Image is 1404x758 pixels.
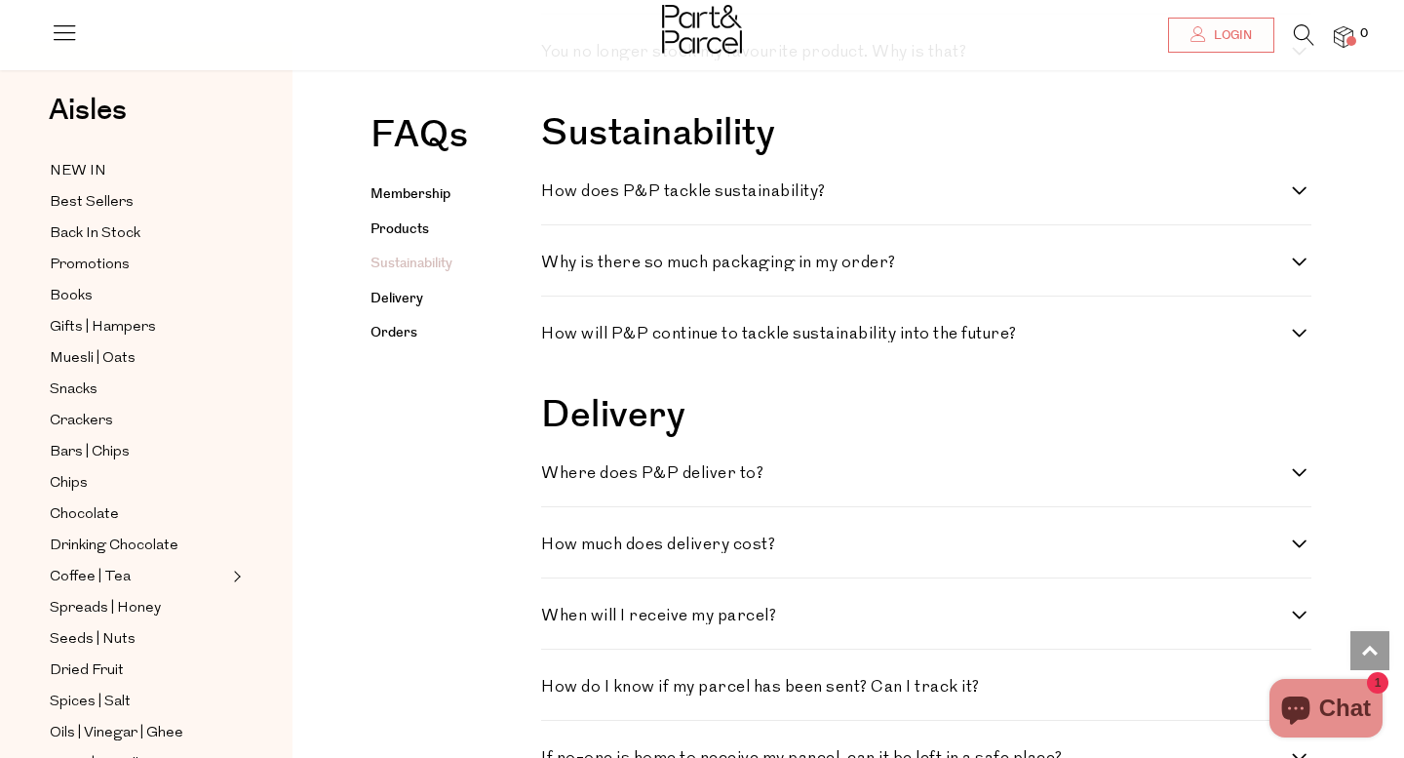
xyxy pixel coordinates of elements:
a: Promotions [50,253,227,277]
span: NEW IN [50,160,106,183]
h4: How will P&P continue to tackle sustainability into the future? [541,326,1292,342]
a: Gifts | Hampers [50,315,227,339]
span: Promotions [50,254,130,277]
span: Coffee | Tea [50,566,131,589]
a: Sustainability [370,254,452,273]
a: Seeds | Nuts [50,627,227,652]
span: Chips [50,472,88,496]
a: Orders [370,323,417,342]
h4: When will I receive my parcel? [541,608,1292,624]
a: Chips [50,471,227,496]
a: Chocolate [50,502,227,527]
a: Login [1168,18,1274,53]
a: Dried Fruit [50,658,227,683]
span: Spreads | Honey [50,597,161,620]
h1: FAQs [370,117,595,164]
h4: How do I know if my parcel has been sent? Can I track it? [541,679,1292,696]
a: 0 [1334,26,1353,47]
span: Login [1209,27,1252,44]
a: Spices | Salt [50,690,227,714]
a: Membership [370,184,450,204]
span: 0 [1355,25,1373,43]
span: Aisles [49,89,127,132]
span: Crackers [50,410,113,433]
span: Snacks [50,379,97,402]
a: Muesli | Oats [50,346,227,371]
a: Aisles [49,96,127,144]
img: Part&Parcel [662,5,742,54]
a: Snacks [50,378,227,402]
button: Expand/Collapse Coffee | Tea [228,565,242,588]
span: Oils | Vinegar | Ghee [50,722,183,745]
span: Books [50,285,93,308]
span: Dried Fruit [50,659,124,683]
a: Coffee | Tea [50,565,227,589]
span: Bars | Chips [50,441,130,464]
a: Books [50,284,227,308]
a: Back In Stock [50,221,227,246]
span: Back In Stock [50,222,140,246]
a: Drinking Chocolate [50,534,227,558]
h4: How much does delivery cost? [541,537,1292,553]
a: NEW IN [50,159,227,183]
span: Muesli | Oats [50,347,136,371]
h4: Where does P&P deliver to? [541,465,1292,482]
a: Oils | Vinegar | Ghee [50,721,227,745]
span: Chocolate [50,503,119,527]
span: Seeds | Nuts [50,628,136,652]
h4: Why is there so much packaging in my order? [541,255,1292,271]
span: Gifts | Hampers [50,316,156,339]
span: Drinking Chocolate [50,535,178,558]
span: Best Sellers [50,191,134,215]
a: Crackers [50,409,227,433]
a: Delivery [370,289,423,308]
inbox-online-store-chat: Shopify online store chat [1264,679,1388,742]
a: Bars | Chips [50,440,227,464]
a: Spreads | Honey [50,596,227,620]
a: Products [370,219,429,239]
span: Spices | Salt [50,691,131,714]
a: Best Sellers [50,190,227,215]
h4: How does P&P tackle sustainability? [541,183,1292,200]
